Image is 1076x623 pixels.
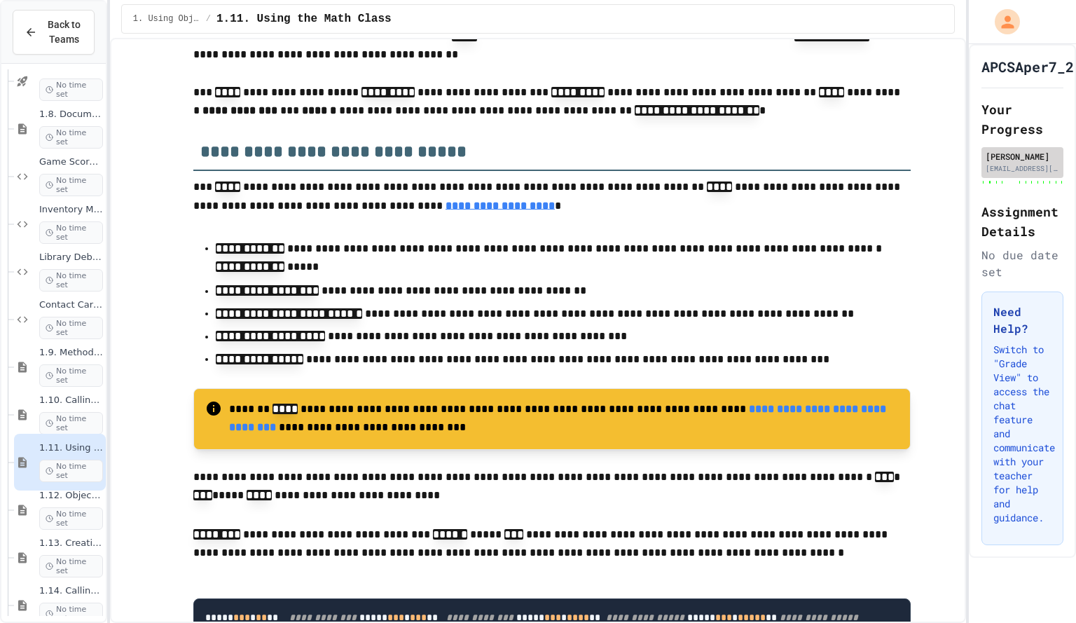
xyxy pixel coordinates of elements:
[981,100,1063,139] h2: Your Progress
[39,585,103,597] span: 1.14. Calling Instance Methods
[980,6,1023,38] div: My Account
[39,252,103,263] span: Library Debugger Challenge
[39,221,103,244] span: No time set
[39,317,103,339] span: No time set
[39,538,103,549] span: 1.13. Creating and Initializing Objects: Constructors
[39,442,103,454] span: 1.11. Using the Math Class
[39,364,103,387] span: No time set
[39,174,103,196] span: No time set
[39,555,103,577] span: No time set
[133,13,200,25] span: 1. Using Objects and Methods
[39,490,103,502] span: 1.12. Objects - Instances of Classes
[39,269,103,292] span: No time set
[39,347,103,359] span: 1.9. Method Signatures
[39,395,103,406] span: 1.10. Calling Class Methods
[39,299,103,311] span: Contact Card Creator
[39,412,103,434] span: No time set
[993,303,1051,337] h3: Need Help?
[39,109,103,121] span: 1.8. Documentation with Comments and Preconditions
[39,204,103,216] span: Inventory Management System
[981,247,1063,280] div: No due date set
[986,163,1059,174] div: [EMAIL_ADDRESS][DOMAIN_NAME]
[206,13,211,25] span: /
[993,343,1051,525] p: Switch to "Grade View" to access the chat feature and communicate with your teacher for help and ...
[39,156,103,168] span: Game Score Tracker
[986,150,1059,163] div: [PERSON_NAME]
[13,10,95,55] button: Back to Teams
[39,507,103,530] span: No time set
[39,78,103,101] span: No time set
[39,126,103,149] span: No time set
[39,460,103,482] span: No time set
[46,18,83,47] span: Back to Teams
[981,202,1063,241] h2: Assignment Details
[216,11,392,27] span: 1.11. Using the Math Class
